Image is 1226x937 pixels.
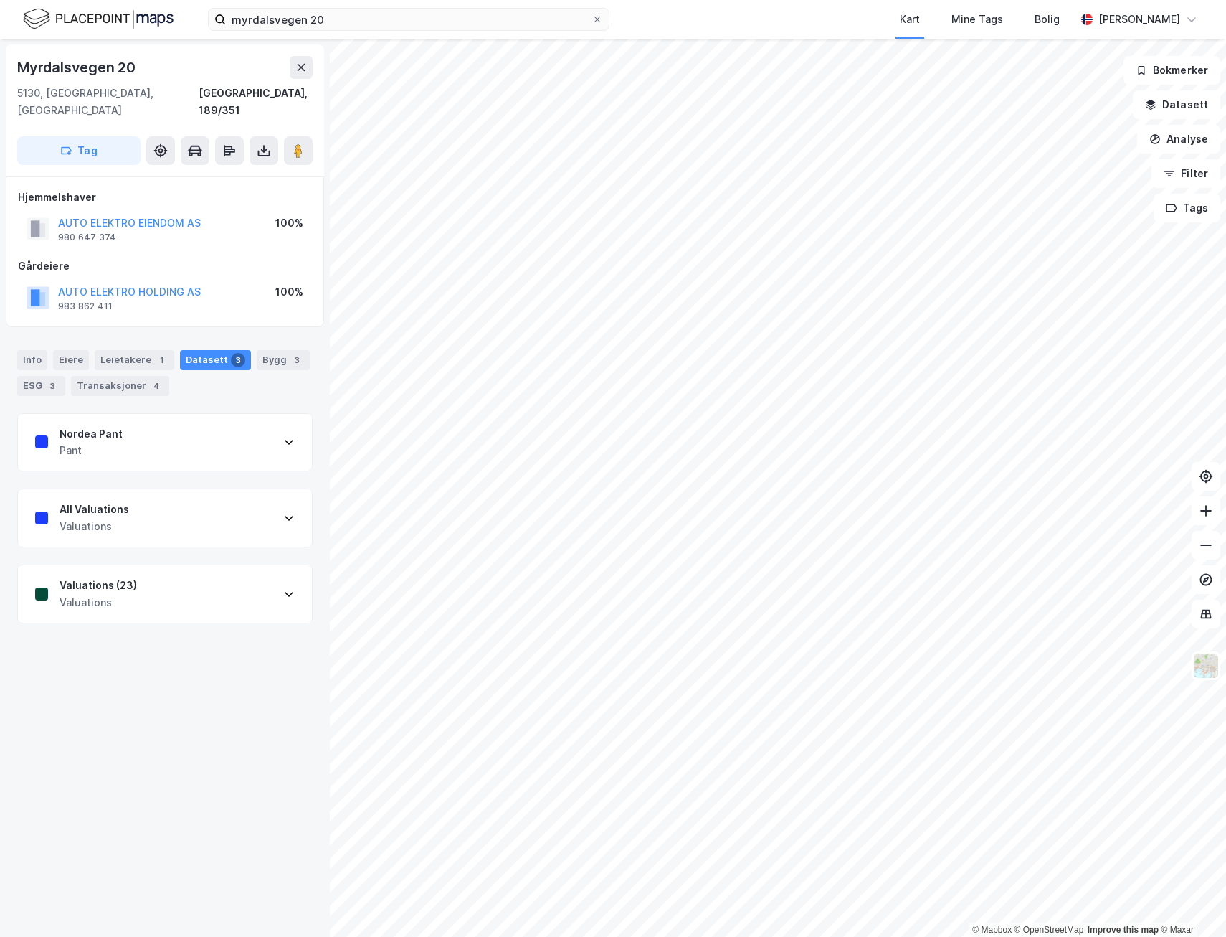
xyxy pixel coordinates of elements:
[60,501,129,518] div: All Valuations
[199,85,313,119] div: [GEOGRAPHIC_DATA], 189/351
[1014,925,1084,935] a: OpenStreetMap
[226,9,591,30] input: Søk på adresse, matrikkel, gårdeiere, leietakere eller personer
[972,925,1012,935] a: Mapbox
[45,379,60,393] div: 3
[60,442,123,459] div: Pant
[18,189,312,206] div: Hjemmelshaver
[95,350,174,370] div: Leietakere
[58,232,116,243] div: 980 647 374
[18,258,312,275] div: Gårdeiere
[257,350,310,370] div: Bygg
[17,56,138,79] div: Myrdalsvegen 20
[60,594,137,611] div: Valuations
[71,376,169,396] div: Transaksjoner
[23,6,174,32] img: logo.f888ab2527a4732fd821a326f86c7f29.svg
[53,350,89,370] div: Eiere
[1154,194,1220,222] button: Tags
[900,11,920,28] div: Kart
[951,11,1003,28] div: Mine Tags
[275,283,303,301] div: 100%
[60,577,137,594] div: Valuations (23)
[60,425,123,443] div: Nordea Pant
[1098,11,1180,28] div: [PERSON_NAME]
[180,350,251,370] div: Datasett
[17,350,47,370] div: Info
[149,379,163,393] div: 4
[1088,925,1159,935] a: Improve this map
[1151,159,1220,188] button: Filter
[1035,11,1060,28] div: Bolig
[231,353,245,367] div: 3
[60,518,129,535] div: Valuations
[58,301,113,312] div: 983 862 411
[17,85,199,119] div: 5130, [GEOGRAPHIC_DATA], [GEOGRAPHIC_DATA]
[17,136,141,165] button: Tag
[154,353,168,367] div: 1
[290,353,304,367] div: 3
[1137,125,1220,154] button: Analyse
[275,215,303,232] div: 100%
[1123,56,1220,85] button: Bokmerker
[1154,868,1226,937] iframe: Chat Widget
[17,376,65,396] div: ESG
[1133,90,1220,119] button: Datasett
[1192,652,1220,679] img: Z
